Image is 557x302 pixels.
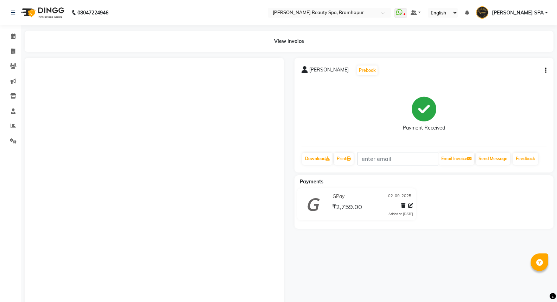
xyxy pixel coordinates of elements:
a: Print [334,153,354,165]
img: ANANYA SPA [476,6,488,19]
img: logo [18,3,66,23]
button: Send Message [476,153,510,165]
span: GPay [333,193,344,200]
div: Payment Received [403,124,445,132]
b: 08047224946 [77,3,108,23]
button: Email Invoice [438,153,474,165]
a: Feedback [513,153,538,165]
span: [PERSON_NAME] SPA [492,9,544,17]
iframe: chat widget [527,274,550,295]
span: 02-09-2025 [388,193,411,200]
button: Prebook [357,65,378,75]
span: Payments [300,178,323,185]
a: Download [302,153,333,165]
span: ₹2,759.00 [332,203,362,213]
span: [PERSON_NAME] [309,66,349,76]
div: Added on [DATE] [388,212,413,216]
input: enter email [357,152,438,165]
div: View Invoice [25,31,553,52]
